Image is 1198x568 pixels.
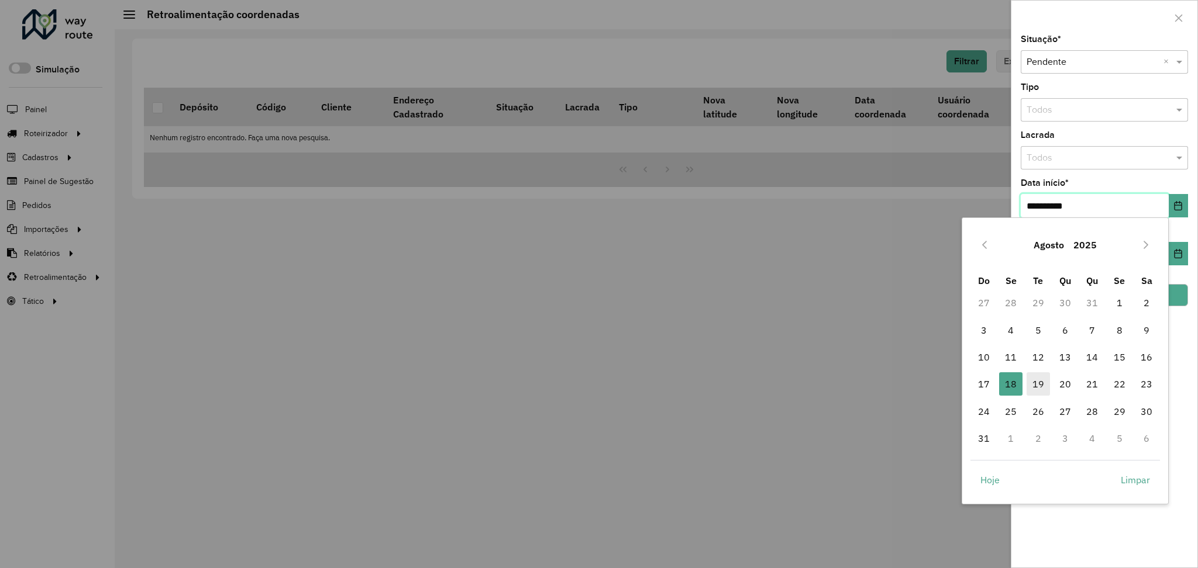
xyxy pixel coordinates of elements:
span: Sa [1141,275,1152,286]
span: Te [1033,275,1043,286]
span: 1 [1108,291,1131,314]
span: 2 [1135,291,1158,314]
td: 26 [1025,397,1052,424]
td: 5 [1025,316,1052,343]
span: 11 [999,345,1023,369]
span: Hoje [980,473,1000,487]
td: 31 [970,425,997,452]
td: 29 [1025,289,1052,316]
label: Lacrada [1021,128,1055,142]
td: 30 [1052,289,1079,316]
button: Previous Month [975,235,994,254]
button: Limpar [1111,469,1160,492]
label: Tipo [1021,80,1039,94]
span: 26 [1027,400,1050,423]
label: Situação [1021,32,1061,46]
td: 3 [970,316,997,343]
span: 12 [1027,345,1050,369]
span: Se [1114,275,1125,286]
span: 10 [972,345,996,369]
td: 22 [1106,370,1133,397]
td: 3 [1052,425,1079,452]
td: 10 [970,344,997,370]
td: 29 [1106,397,1133,424]
td: 1 [1106,289,1133,316]
span: 13 [1054,345,1077,369]
div: Choose Date [962,217,1169,504]
button: Next Month [1137,235,1155,254]
span: 14 [1080,345,1104,369]
td: 27 [970,289,997,316]
td: 25 [997,397,1024,424]
span: 22 [1108,372,1131,396]
td: 20 [1052,370,1079,397]
td: 12 [1025,344,1052,370]
td: 19 [1025,370,1052,397]
td: 14 [1079,344,1106,370]
td: 16 [1133,344,1160,370]
button: Choose Date [1169,194,1188,217]
span: 30 [1135,400,1158,423]
td: 1 [997,425,1024,452]
td: 23 [1133,370,1160,397]
span: 28 [1080,400,1104,423]
span: Qu [1059,275,1071,286]
td: 18 [997,370,1024,397]
td: 24 [970,397,997,424]
td: 6 [1052,316,1079,343]
span: 29 [1108,400,1131,423]
td: 30 [1133,397,1160,424]
td: 27 [1052,397,1079,424]
td: 28 [997,289,1024,316]
span: 16 [1135,345,1158,369]
td: 4 [1079,425,1106,452]
td: 7 [1079,316,1106,343]
span: Limpar [1121,473,1150,487]
span: Se [1006,275,1017,286]
td: 21 [1079,370,1106,397]
span: Qu [1086,275,1098,286]
td: 2 [1133,289,1160,316]
span: 20 [1054,372,1077,396]
span: 5 [1027,318,1050,342]
span: Do [978,275,990,286]
button: Choose Date [1169,242,1188,265]
span: 6 [1054,318,1077,342]
span: 25 [999,400,1023,423]
label: Data início [1021,176,1069,190]
span: 19 [1027,372,1050,396]
td: 9 [1133,316,1160,343]
span: 3 [972,318,996,342]
button: Choose Month [1029,231,1069,259]
button: Choose Year [1069,231,1101,259]
td: 6 [1133,425,1160,452]
span: 21 [1080,372,1104,396]
span: Clear all [1163,55,1173,69]
td: 28 [1079,397,1106,424]
span: 7 [1080,318,1104,342]
span: 17 [972,372,996,396]
span: 24 [972,400,996,423]
span: 27 [1054,400,1077,423]
td: 4 [997,316,1024,343]
td: 5 [1106,425,1133,452]
td: 2 [1025,425,1052,452]
span: 9 [1135,318,1158,342]
span: 15 [1108,345,1131,369]
span: 18 [999,372,1023,396]
span: 8 [1108,318,1131,342]
td: 15 [1106,344,1133,370]
td: 8 [1106,316,1133,343]
span: 4 [999,318,1023,342]
td: 31 [1079,289,1106,316]
td: 13 [1052,344,1079,370]
button: Hoje [970,469,1010,492]
span: 23 [1135,372,1158,396]
span: 31 [972,427,996,450]
td: 11 [997,344,1024,370]
td: 17 [970,370,997,397]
